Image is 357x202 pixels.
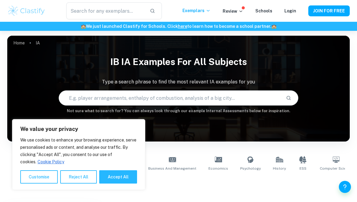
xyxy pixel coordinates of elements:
[12,119,145,190] div: We value your privacy
[20,136,137,165] p: We use cookies to enhance your browsing experience, serve personalised ads or content, and analys...
[81,24,86,29] span: 🏫
[7,53,350,71] h1: IB IA examples for all subjects
[283,93,294,103] button: Search
[208,166,228,171] span: Economics
[271,24,277,29] span: 🏫
[37,159,64,165] a: Cookie Policy
[7,78,350,86] p: Type a search phrase to find the most relevant IA examples for you
[59,90,281,106] input: E.g. player arrangements, enthalpy of combustion, analysis of a big city...
[66,2,145,19] input: Search for any exemplars...
[255,8,272,13] a: Schools
[273,166,286,171] span: History
[1,23,356,30] h6: We just launched Clastify for Schools. Click to learn how to become a school partner.
[60,170,97,184] button: Reject All
[320,166,352,171] span: Computer Science
[7,5,46,17] img: Clastify logo
[99,170,137,184] button: Accept All
[25,178,333,189] h1: All IA Examples
[178,24,187,29] a: here
[240,166,261,171] span: Psychology
[300,166,306,171] span: ESS
[182,7,211,14] p: Exemplars
[284,8,296,13] a: Login
[13,39,25,47] a: Home
[148,166,196,171] span: Business and Management
[223,8,243,15] p: Review
[20,170,58,184] button: Customise
[339,181,351,193] button: Help and Feedback
[308,5,350,16] button: JOIN FOR FREE
[36,40,40,46] p: IA
[20,125,137,133] p: We value your privacy
[7,108,350,114] h6: Not sure what to search for? You can always look through our example Internal Assessments below f...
